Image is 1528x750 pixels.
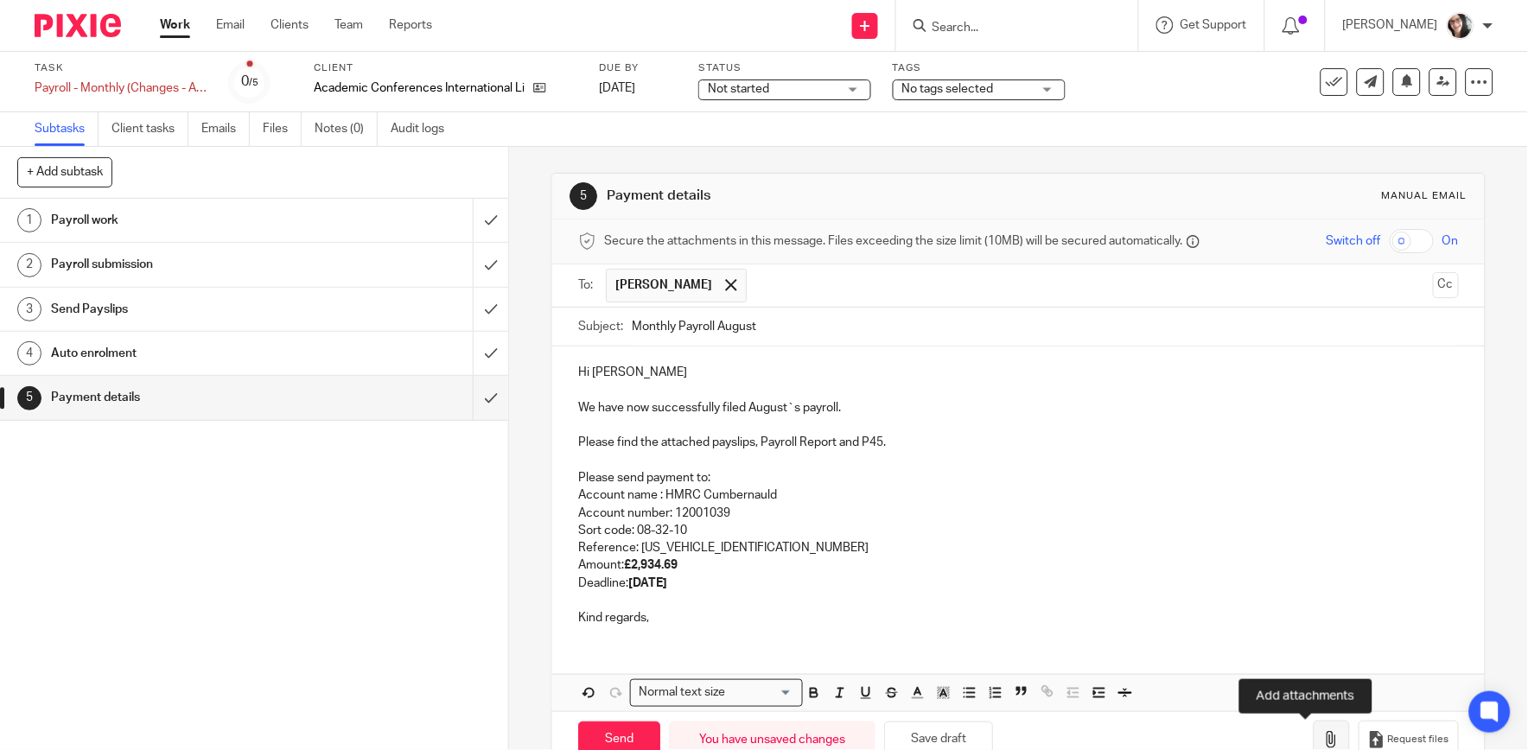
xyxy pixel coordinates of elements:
[931,21,1086,36] input: Search
[17,297,41,321] div: 3
[578,556,1458,574] p: Amount:
[578,486,1458,504] p: Account name : HMRC Cumbernauld
[578,276,597,294] label: To:
[1442,232,1459,250] span: On
[599,61,677,75] label: Due by
[241,72,258,92] div: 0
[314,79,525,97] p: Academic Conferences International Limited
[17,208,41,232] div: 1
[1327,232,1381,250] span: Switch off
[51,251,321,277] h1: Payroll submission
[578,539,1458,556] p: Reference: [US_VEHICLE_IDENTIFICATION_NUMBER]
[271,16,309,34] a: Clients
[35,61,207,75] label: Task
[599,82,635,94] span: [DATE]
[391,112,457,146] a: Audit logs
[35,14,121,37] img: Pixie
[570,182,597,210] div: 5
[111,112,188,146] a: Client tasks
[51,296,321,322] h1: Send Payslips
[1388,733,1449,747] span: Request files
[607,187,1055,205] h1: Payment details
[51,340,321,366] h1: Auto enrolment
[263,112,302,146] a: Files
[17,157,112,187] button: + Add subtask
[615,276,712,294] span: [PERSON_NAME]
[1382,189,1468,203] div: Manual email
[578,399,1458,416] p: We have now successfully filed August`s payroll.
[634,683,729,702] span: Normal text size
[578,364,1458,381] p: Hi [PERSON_NAME]
[249,78,258,87] small: /5
[35,112,99,146] a: Subtasks
[578,469,1458,486] p: Please send payment to:
[51,385,321,410] h1: Payment details
[315,112,378,146] a: Notes (0)
[708,83,769,95] span: Not started
[628,577,667,589] strong: [DATE]
[17,386,41,410] div: 5
[698,61,871,75] label: Status
[630,679,803,706] div: Search for option
[604,232,1182,250] span: Secure the attachments in this message. Files exceeding the size limit (10MB) will be secured aut...
[624,559,678,571] strong: £2,934.69
[578,318,623,335] label: Subject:
[216,16,245,34] a: Email
[1433,272,1459,298] button: Cc
[578,434,1458,451] p: Please find the attached payslips, Payroll Report and P45.
[902,83,994,95] span: No tags selected
[578,505,1458,522] p: Account number: 12001039
[1343,16,1438,34] p: [PERSON_NAME]
[1447,12,1474,40] img: me%20(1).jpg
[893,61,1066,75] label: Tags
[51,207,321,233] h1: Payroll work
[160,16,190,34] a: Work
[1181,19,1247,31] span: Get Support
[334,16,363,34] a: Team
[201,112,250,146] a: Emails
[578,575,1458,592] p: Deadline:
[35,79,207,97] div: Payroll - Monthly (Changes - ACIL)
[17,253,41,277] div: 2
[314,61,577,75] label: Client
[578,522,1458,539] p: Sort code: 08-32-10
[730,683,793,702] input: Search for option
[389,16,432,34] a: Reports
[17,341,41,365] div: 4
[578,609,1458,626] p: Kind regards,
